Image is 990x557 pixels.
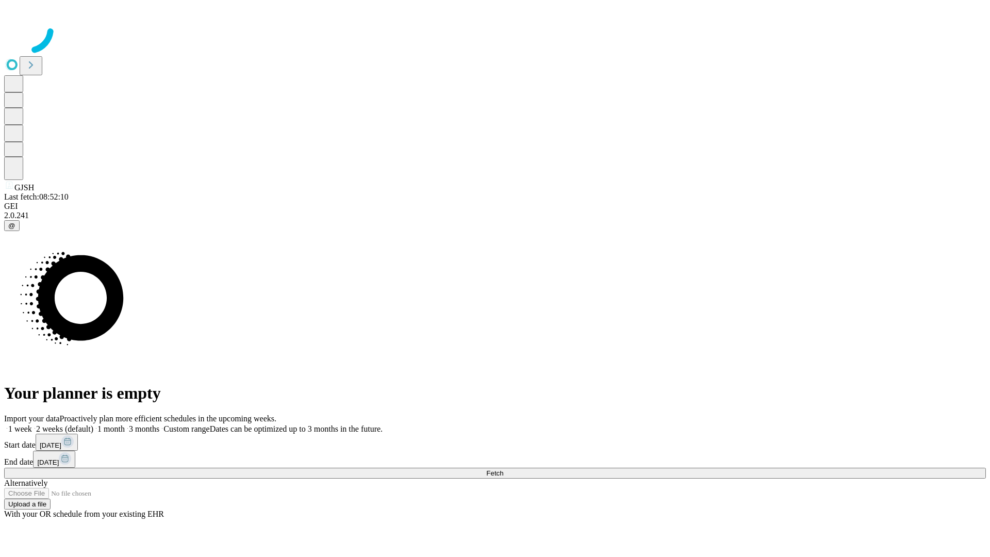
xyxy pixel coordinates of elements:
[4,510,164,518] span: With your OR schedule from your existing EHR
[4,192,69,201] span: Last fetch: 08:52:10
[4,211,986,220] div: 2.0.241
[4,414,60,423] span: Import your data
[210,424,383,433] span: Dates can be optimized up to 3 months in the future.
[163,424,209,433] span: Custom range
[4,434,986,451] div: Start date
[4,468,986,479] button: Fetch
[4,384,986,403] h1: Your planner is empty
[60,414,276,423] span: Proactively plan more efficient schedules in the upcoming weeks.
[36,424,93,433] span: 2 weeks (default)
[14,183,34,192] span: GJSH
[97,424,125,433] span: 1 month
[4,202,986,211] div: GEI
[36,434,78,451] button: [DATE]
[8,222,15,230] span: @
[37,458,59,466] span: [DATE]
[40,441,61,449] span: [DATE]
[486,469,503,477] span: Fetch
[129,424,159,433] span: 3 months
[8,424,32,433] span: 1 week
[4,220,20,231] button: @
[4,499,51,510] button: Upload a file
[4,451,986,468] div: End date
[4,479,47,487] span: Alternatively
[33,451,75,468] button: [DATE]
